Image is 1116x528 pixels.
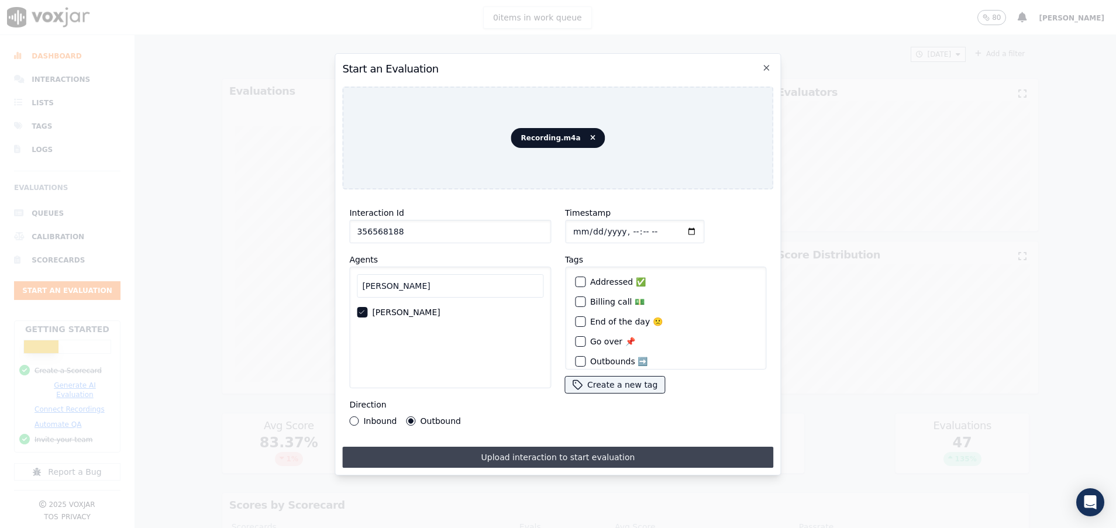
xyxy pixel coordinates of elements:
[590,298,645,306] label: Billing call 💵
[357,274,543,298] input: Search Agents...
[565,208,611,218] label: Timestamp
[590,318,663,326] label: End of the day 🙁
[511,128,605,148] span: Recording.m4a
[590,337,635,346] label: Go over 📌
[565,377,664,393] button: Create a new tag
[342,447,773,468] button: Upload interaction to start evaluation
[349,255,378,264] label: Agents
[590,357,647,365] label: Outbounds ➡️
[1076,488,1104,516] div: Open Intercom Messenger
[590,278,646,286] label: Addressed ✅
[372,308,440,316] label: [PERSON_NAME]
[421,417,461,425] label: Outbound
[349,400,386,409] label: Direction
[349,220,551,243] input: reference id, file name, etc
[349,208,404,218] label: Interaction Id
[565,255,583,264] label: Tags
[342,61,773,77] h2: Start an Evaluation
[363,417,397,425] label: Inbound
